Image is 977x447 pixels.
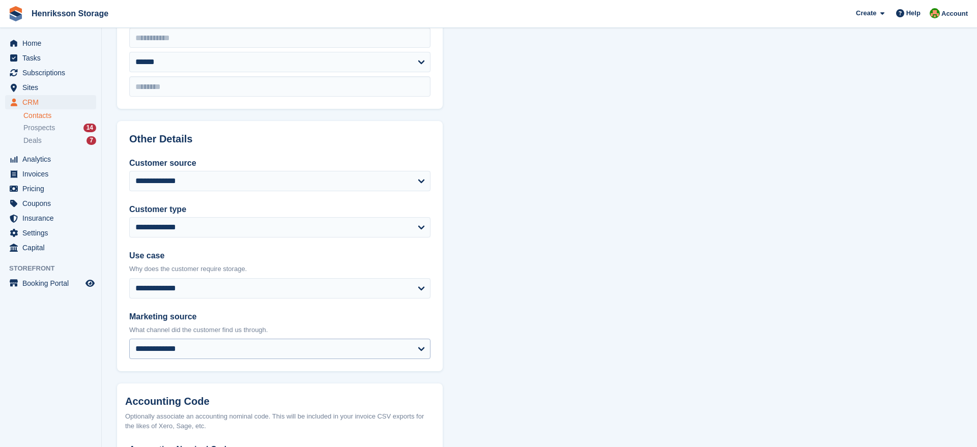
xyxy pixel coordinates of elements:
a: menu [5,226,96,240]
a: menu [5,241,96,255]
span: Create [856,8,876,18]
label: Customer type [129,203,430,216]
a: menu [5,36,96,50]
a: menu [5,167,96,181]
a: menu [5,80,96,95]
p: Why does the customer require storage. [129,264,430,274]
a: menu [5,95,96,109]
a: Preview store [84,277,96,289]
div: 14 [83,124,96,132]
span: Coupons [22,196,83,211]
span: Prospects [23,123,55,133]
label: Marketing source [129,311,430,323]
span: Settings [22,226,83,240]
a: Prospects 14 [23,123,96,133]
a: Contacts [23,111,96,121]
h2: Other Details [129,133,430,145]
h2: Accounting Code [125,396,435,407]
span: Storefront [9,263,101,274]
a: menu [5,196,96,211]
div: Optionally associate an accounting nominal code. This will be included in your invoice CSV export... [125,411,435,431]
span: Tasks [22,51,83,65]
a: menu [5,182,96,196]
span: Sites [22,80,83,95]
label: Use case [129,250,430,262]
img: Mikael Holmström [930,8,940,18]
img: stora-icon-8386f47178a22dfd0bd8f6a31ec36ba5ce8667c1dd55bd0f319d3a0aa187defe.svg [8,6,23,21]
label: Customer source [129,157,430,169]
a: menu [5,51,96,65]
span: Subscriptions [22,66,83,80]
span: Capital [22,241,83,255]
p: What channel did the customer find us through. [129,325,430,335]
a: menu [5,152,96,166]
a: Henriksson Storage [27,5,112,22]
span: Deals [23,136,42,145]
div: 7 [87,136,96,145]
span: CRM [22,95,83,109]
span: Account [941,9,968,19]
a: menu [5,211,96,225]
a: Deals 7 [23,135,96,146]
a: menu [5,66,96,80]
span: Pricing [22,182,83,196]
span: Insurance [22,211,83,225]
span: Analytics [22,152,83,166]
span: Booking Portal [22,276,83,290]
span: Invoices [22,167,83,181]
span: Home [22,36,83,50]
span: Help [906,8,921,18]
a: menu [5,276,96,290]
